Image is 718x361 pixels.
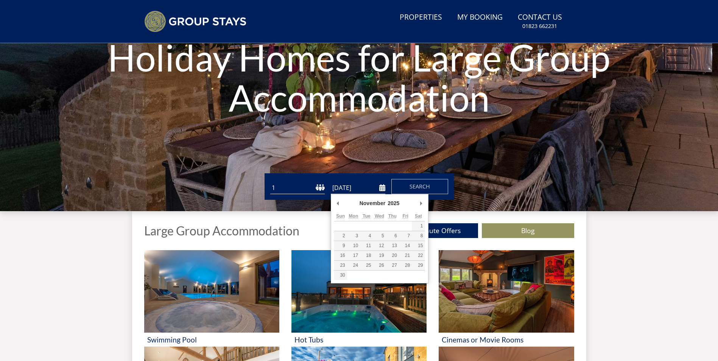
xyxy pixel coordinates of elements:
button: 26 [373,261,386,270]
button: 21 [399,251,412,260]
abbr: Thursday [388,213,397,219]
small: 01823 662231 [522,22,557,30]
button: 17 [347,251,360,260]
h3: Hot Tubs [294,336,424,344]
button: 13 [386,241,399,251]
abbr: Wednesday [375,213,384,219]
a: 'Hot Tubs' - Large Group Accommodation Holiday Ideas Hot Tubs [291,250,427,347]
button: 14 [399,241,412,251]
button: 5 [373,231,386,241]
button: 7 [399,231,412,241]
button: 18 [360,251,373,260]
button: 22 [412,251,425,260]
div: 2025 [386,198,400,209]
img: Group Stays [144,11,246,32]
abbr: Friday [402,213,408,219]
span: Search [410,183,430,190]
button: 29 [412,261,425,270]
button: 20 [386,251,399,260]
button: 24 [347,261,360,270]
button: 15 [412,241,425,251]
input: Arrival Date [331,182,385,194]
button: Next Month [417,198,425,209]
a: 'Cinemas or Movie Rooms' - Large Group Accommodation Holiday Ideas Cinemas or Movie Rooms [439,250,574,347]
button: 10 [347,241,360,251]
img: 'Hot Tubs' - Large Group Accommodation Holiday Ideas [291,250,427,333]
h1: Large Group Accommodation [144,224,299,237]
a: Last Minute Offers [386,223,478,238]
button: 12 [373,241,386,251]
button: 6 [386,231,399,241]
a: My Booking [454,9,506,26]
a: 'Swimming Pool' - Large Group Accommodation Holiday Ideas Swimming Pool [144,250,279,347]
button: 30 [334,271,347,280]
abbr: Saturday [415,213,422,219]
button: 25 [360,261,373,270]
button: 4 [360,231,373,241]
button: 19 [373,251,386,260]
abbr: Tuesday [363,213,370,219]
button: 23 [334,261,347,270]
img: 'Swimming Pool' - Large Group Accommodation Holiday Ideas [144,250,279,333]
button: 2 [334,231,347,241]
abbr: Monday [349,213,358,219]
button: 1 [412,221,425,231]
a: Contact Us01823 662231 [515,9,565,34]
div: November [358,198,386,209]
button: 16 [334,251,347,260]
button: 28 [399,261,412,270]
h3: Cinemas or Movie Rooms [442,336,571,344]
button: 8 [412,231,425,241]
a: Blog [482,223,574,238]
img: 'Cinemas or Movie Rooms' - Large Group Accommodation Holiday Ideas [439,250,574,333]
button: 3 [347,231,360,241]
button: 27 [386,261,399,270]
button: Search [391,179,448,194]
h3: Swimming Pool [147,336,276,344]
a: Properties [397,9,445,26]
button: 9 [334,241,347,251]
abbr: Sunday [336,213,345,219]
button: Previous Month [334,198,342,209]
h1: Holiday Homes for Large Group Accommodation [108,22,611,132]
button: 11 [360,241,373,251]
